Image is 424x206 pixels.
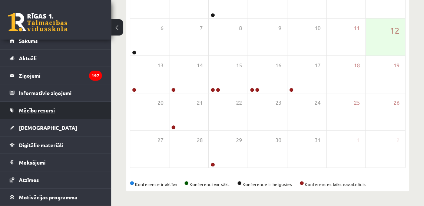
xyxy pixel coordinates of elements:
span: 19 [394,61,400,70]
span: 14 [197,61,203,70]
span: 10 [315,24,321,32]
span: Atzīmes [19,176,39,183]
span: 31 [315,136,321,144]
span: Sākums [19,37,38,44]
span: 13 [158,61,163,70]
i: 197 [89,71,102,81]
legend: Maksājumi [19,154,102,171]
div: Konference ir aktīva Konferenci var sākt Konference ir beigusies Konferences laiks nav atnācis [130,181,405,188]
span: 20 [158,99,163,107]
span: 12 [390,24,400,37]
span: Mācību resursi [19,107,55,114]
a: Ziņojumi197 [10,67,102,84]
legend: Informatīvie ziņojumi [19,84,102,101]
span: 15 [236,61,242,70]
a: Digitālie materiāli [10,136,102,153]
span: 1 [357,136,360,144]
a: [DEMOGRAPHIC_DATA] [10,119,102,136]
span: 24 [315,99,321,107]
a: Informatīvie ziņojumi [10,84,102,101]
a: Aktuāli [10,50,102,67]
span: Digitālie materiāli [19,142,63,148]
span: 8 [239,24,242,32]
span: 21 [197,99,203,107]
span: 16 [275,61,281,70]
legend: Ziņojumi [19,67,102,84]
span: 26 [394,99,400,107]
span: 2 [397,136,400,144]
span: 9 [278,24,281,32]
span: 25 [354,99,360,107]
span: 28 [197,136,203,144]
span: 23 [275,99,281,107]
span: 27 [158,136,163,144]
span: 29 [236,136,242,144]
span: [DEMOGRAPHIC_DATA] [19,124,77,131]
a: Maksājumi [10,154,102,171]
a: Sākums [10,32,102,49]
span: 18 [354,61,360,70]
a: Rīgas 1. Tālmācības vidusskola [8,13,67,31]
a: Motivācijas programma [10,189,102,206]
span: Aktuāli [19,55,37,61]
span: 11 [354,24,360,32]
span: Motivācijas programma [19,194,77,200]
a: Atzīmes [10,171,102,188]
span: 30 [275,136,281,144]
span: 6 [160,24,163,32]
span: 17 [315,61,321,70]
span: 7 [200,24,203,32]
a: Mācību resursi [10,102,102,119]
span: 22 [236,99,242,107]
